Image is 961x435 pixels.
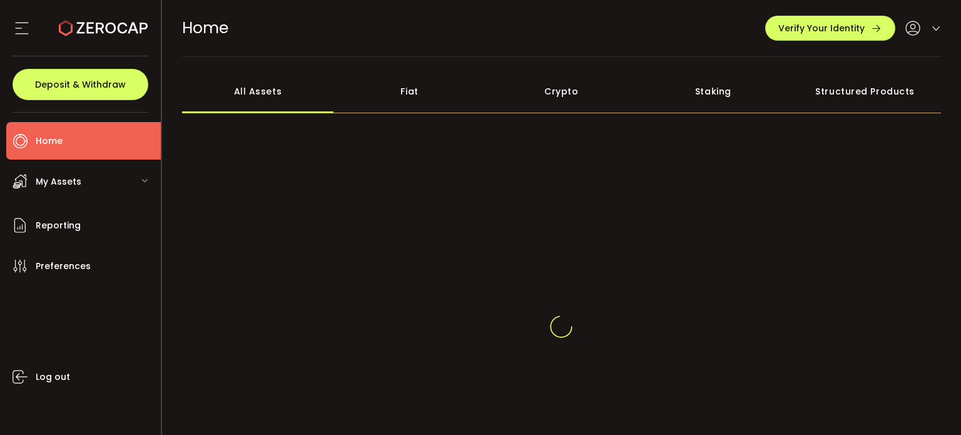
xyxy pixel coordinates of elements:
div: Staking [638,69,790,113]
div: Crypto [486,69,638,113]
span: Home [36,132,63,150]
div: All Assets [182,69,334,113]
span: Deposit & Withdraw [35,80,126,89]
button: Deposit & Withdraw [13,69,148,100]
span: Verify Your Identity [778,24,865,33]
span: Home [182,17,228,39]
span: Reporting [36,217,81,235]
span: Preferences [36,257,91,275]
span: My Assets [36,173,81,191]
div: Fiat [333,69,486,113]
div: Structured Products [789,69,941,113]
span: Log out [36,368,70,386]
button: Verify Your Identity [765,16,895,41]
